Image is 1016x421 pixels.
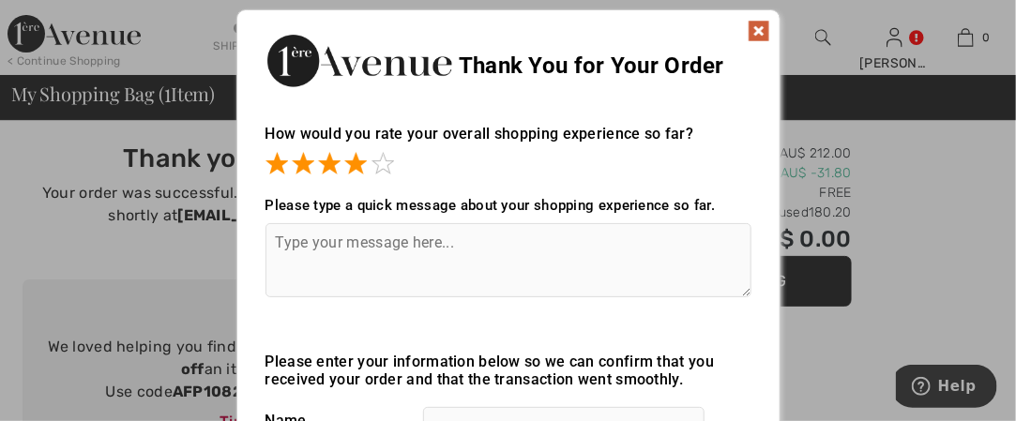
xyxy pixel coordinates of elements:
[42,13,81,30] span: Help
[265,353,751,388] div: Please enter your information below so we can confirm that you received your order and that the t...
[459,53,724,79] span: Thank You for Your Order
[265,197,751,214] div: Please type a quick message about your shopping experience so far.
[265,106,751,178] div: How would you rate your overall shopping experience so far?
[265,29,453,92] img: Thank You for Your Order
[748,20,770,42] img: x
